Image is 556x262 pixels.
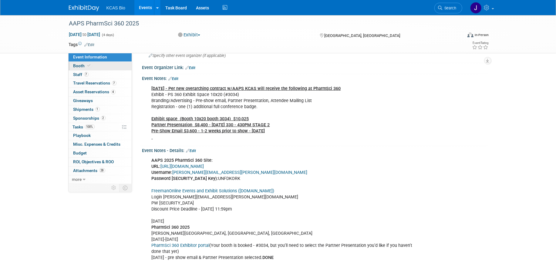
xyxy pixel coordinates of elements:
a: Shipments1 [69,105,132,114]
span: KCAS Bio [106,5,125,10]
div: Event Notes - Details: [142,146,487,154]
a: Playbook [69,131,132,140]
img: Format-Inperson.png [467,32,473,37]
a: ROI, Objectives & ROO [69,158,132,166]
img: Jocelyn King [470,2,482,14]
a: PharmSci 360 Exhibitor portal [152,243,210,248]
i: Booth reservation complete [88,64,91,67]
span: to [82,32,88,37]
span: Staff [73,72,89,77]
span: 1 [95,107,100,111]
b: URL: [152,164,161,169]
div: Event Notes: [142,74,487,82]
span: 7 [112,81,116,85]
div: Event Rating [472,41,488,45]
a: Budget [69,149,132,158]
span: [DATE] [DATE] [69,32,101,37]
a: Edit [169,77,179,81]
a: Sponsorships2 [69,114,132,123]
a: FreemanOnline Events and Exhibit Solutions ([DOMAIN_NAME]) [152,188,275,194]
b: Pre-Show Email $3,600 - 1-2 weeks prior to show - [DATE] [152,128,265,134]
span: Event Information [73,55,107,59]
span: Sponsorships [73,116,106,121]
span: [GEOGRAPHIC_DATA], [GEOGRAPHIC_DATA] [324,33,400,38]
a: Attachments28 [69,167,132,175]
a: Event Information [69,53,132,61]
span: Attachments [73,168,105,173]
td: Tags [69,41,95,48]
b: Password [SECURITY_DATA] Key): [152,176,218,181]
b: Username: [152,170,173,175]
a: [PERSON_NAME][EMAIL_ADDRESS][PERSON_NAME][DOMAIN_NAME] [173,170,308,175]
a: Booth [69,62,132,70]
a: Staff7 [69,71,132,79]
span: Misc. Expenses & Credits [73,142,121,147]
span: 4 [111,90,116,94]
img: ExhibitDay [69,5,99,11]
button: Exhibit [176,32,203,38]
span: Budget [73,151,87,155]
div: Exhibit - PS 360 Exhibit Space 10x20 (#3034) Branding/Advertising - Pre-show email, Partner Prese... [147,83,421,144]
b: Exhibit space (Booth 10x20 booth 3034) $10,025 [152,116,249,121]
span: Travel Reservations [73,81,116,85]
div: Event Format [426,32,489,41]
span: Specify other event organizer (if applicable) [149,53,226,58]
div: Event Organizer Link: [142,63,487,71]
a: Misc. Expenses & Credits [69,140,132,149]
a: Asset Reservations4 [69,88,132,96]
span: Booth [73,63,92,68]
span: 28 [99,168,105,173]
span: Asset Reservations [73,89,116,94]
span: 7 [84,72,89,77]
span: Shipments [73,107,100,112]
a: Edit [186,66,196,70]
b: AAPS 2025 PharmSci 360 Site: [152,158,213,163]
a: [URL][DOMAIN_NAME] [161,164,204,169]
span: ROI, Objectives & ROO [73,159,114,164]
a: Travel Reservations7 [69,79,132,88]
td: Personalize Event Tab Strip [109,184,120,192]
span: 100% [85,124,95,129]
div: In-Person [474,33,489,37]
a: Edit [186,149,196,153]
a: Search [434,3,462,13]
td: Toggle Event Tabs [119,184,132,192]
a: Giveaways [69,97,132,105]
span: more [72,177,82,182]
b: Partner Presentation $8,400 - [DATE] 330 - 430PM STAGE 2 [152,122,270,128]
span: Giveaways [73,98,93,103]
span: (4 days) [102,33,114,37]
span: Search [443,6,457,10]
span: Playbook [73,133,91,138]
b: PharmSci 360 2025 [152,225,190,230]
b: [DATE] - Per new overarching contract w/AAPS KCAS will receive the following at PharmSci 360 [152,86,341,91]
b: DONE [263,255,274,260]
a: Tasks100% [69,123,132,131]
span: Tasks [73,124,95,129]
div: AAPS PharmSci 360 2025 [67,18,453,29]
span: 2 [101,116,106,120]
a: more [69,175,132,184]
a: Edit [85,43,95,47]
